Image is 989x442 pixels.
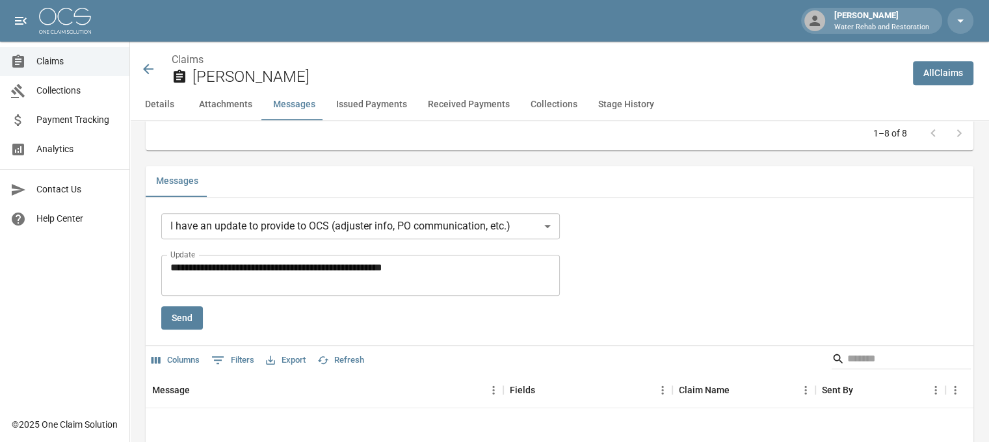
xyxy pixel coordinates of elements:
div: related-list tabs [146,166,973,197]
button: Attachments [189,89,263,120]
span: Contact Us [36,183,119,196]
button: Menu [796,380,815,400]
span: Analytics [36,142,119,156]
button: Received Payments [417,89,520,120]
div: Claim Name [679,372,730,408]
nav: breadcrumb [172,52,903,68]
div: © 2025 One Claim Solution [12,418,118,431]
button: Issued Payments [326,89,417,120]
a: Claims [172,53,204,66]
button: Sort [730,381,748,399]
span: Collections [36,84,119,97]
span: Help Center [36,212,119,226]
div: anchor tabs [130,89,989,120]
div: Fields [503,372,672,408]
button: Menu [926,380,945,400]
div: Sent By [815,372,945,408]
button: Menu [484,380,503,400]
button: Show filters [208,350,257,370]
div: [PERSON_NAME] [829,9,934,32]
button: Select columns [148,350,203,370]
button: Menu [945,380,965,400]
button: Messages [263,89,326,120]
button: Refresh [314,350,367,370]
div: Search [832,348,971,372]
div: Fields [510,372,535,408]
div: Message [152,372,190,408]
button: Details [130,89,189,120]
button: Sort [190,381,208,399]
img: ocs-logo-white-transparent.png [39,8,91,34]
button: Messages [146,166,209,197]
button: Sort [853,381,871,399]
h2: [PERSON_NAME] [192,68,903,86]
div: Claim Name [672,372,815,408]
p: Water Rehab and Restoration [834,22,929,33]
button: Send [161,306,203,330]
button: open drawer [8,8,34,34]
a: AllClaims [913,61,973,85]
div: I have an update to provide to OCS (adjuster info, PO communication, etc.) [161,213,560,239]
button: Stage History [588,89,665,120]
button: Export [263,350,309,370]
label: Update [170,249,195,260]
div: Message [146,372,503,408]
button: Menu [653,380,672,400]
span: Payment Tracking [36,113,119,127]
div: Sent By [822,372,853,408]
span: Claims [36,55,119,68]
button: Sort [535,381,553,399]
p: 1–8 of 8 [873,127,907,140]
button: Collections [520,89,588,120]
